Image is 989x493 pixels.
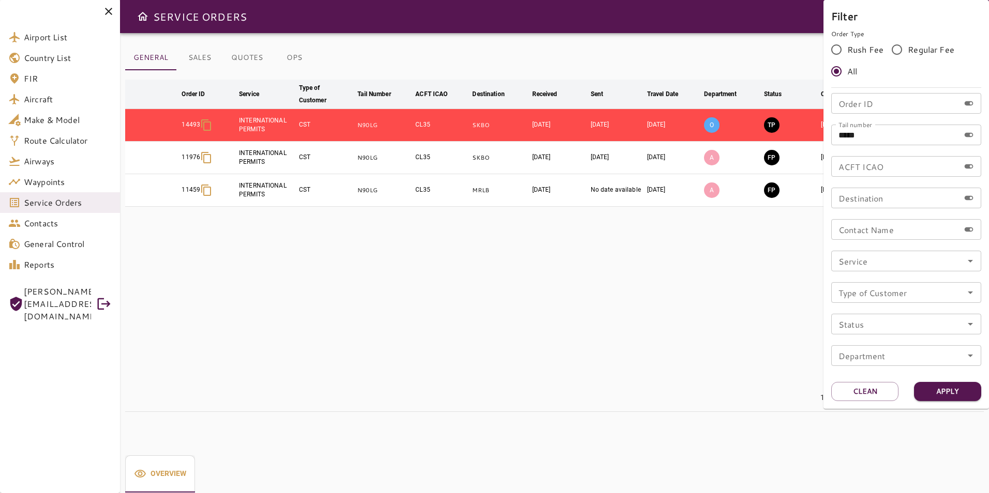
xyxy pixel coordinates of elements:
[908,43,954,56] span: Regular Fee
[831,8,981,24] h6: Filter
[847,65,857,78] span: All
[914,382,981,401] button: Apply
[831,39,981,82] div: rushFeeOrder
[831,382,898,401] button: Clean
[838,120,872,129] label: Tail number
[963,285,978,300] button: Open
[963,317,978,331] button: Open
[963,254,978,268] button: Open
[831,29,981,39] p: Order Type
[963,348,978,363] button: Open
[847,43,883,56] span: Rush Fee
